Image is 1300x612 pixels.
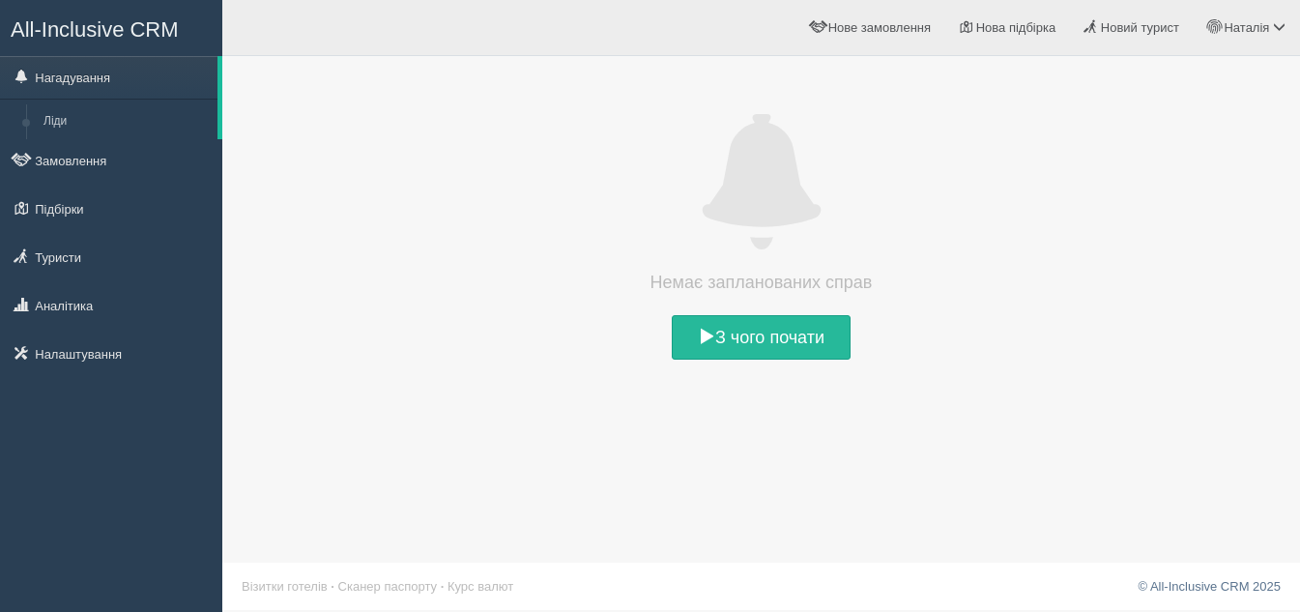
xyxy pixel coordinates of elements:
h4: Немає запланованих справ [617,269,907,296]
span: Нове замовлення [828,20,931,35]
span: Нова підбірка [976,20,1056,35]
span: · [331,579,334,594]
span: Наталія [1224,20,1269,35]
a: All-Inclusive CRM [1,1,221,54]
a: © All-Inclusive CRM 2025 [1138,579,1281,594]
a: Ліди [35,104,217,139]
a: Візитки готелів [242,579,328,594]
span: Новий турист [1101,20,1179,35]
a: Курс валют [448,579,513,594]
a: Сканер паспорту [338,579,437,594]
span: · [441,579,445,594]
span: All-Inclusive CRM [11,17,179,42]
a: З чого почати [672,315,851,360]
